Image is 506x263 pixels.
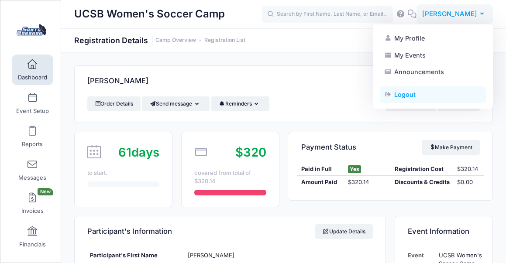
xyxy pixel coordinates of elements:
div: $0.00 [453,178,484,187]
a: My Events [380,47,486,63]
div: covered from total of $320.14 [194,169,266,186]
div: Registration Cost [390,165,453,174]
button: Send message [142,96,210,111]
span: Messages [18,174,46,181]
span: [PERSON_NAME] [422,9,477,19]
span: [PERSON_NAME] [188,252,234,259]
a: Messages [12,155,53,185]
div: Amount Paid [297,178,344,187]
h4: Event Information [408,219,469,244]
a: Financials [12,222,53,252]
a: Event Setup [12,88,53,119]
button: Reminders [211,96,269,111]
span: Invoices [21,208,44,215]
a: Logout [380,86,486,103]
div: $320.14 [344,178,390,187]
a: Order Details [87,96,141,111]
a: Announcements [380,64,486,80]
a: UCSB Women's Soccer Camp [0,9,62,51]
a: Reports [12,121,53,152]
span: Dashboard [18,74,47,82]
a: Update Details [315,224,373,239]
h1: UCSB Women's Soccer Camp [74,4,225,24]
div: $320.14 [453,165,484,174]
a: Camp Overview [155,37,196,44]
input: Search by First Name, Last Name, or Email... [262,6,393,23]
h4: Payment Status [301,135,356,160]
span: Financials [19,241,46,248]
a: InvoicesNew [12,188,53,219]
h1: Registration Details [74,36,245,45]
h4: [PERSON_NAME] [87,69,148,94]
img: UCSB Women's Soccer Camp [15,14,48,46]
div: days [118,143,159,161]
h4: Participant's Information [87,219,172,244]
span: Yes [348,165,361,173]
span: Event Setup [16,107,49,115]
button: [PERSON_NAME] [417,4,493,24]
a: Dashboard [12,55,53,85]
a: My Profile [380,30,486,47]
div: to start. [87,169,159,178]
div: Paid in Full [297,165,344,174]
a: Registration List [204,37,245,44]
span: $320 [235,145,266,160]
span: New [38,188,53,195]
span: 61 [118,145,131,160]
div: Discounts & Credits [390,178,453,187]
span: Reports [22,141,43,148]
a: Make Payment [422,140,480,155]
